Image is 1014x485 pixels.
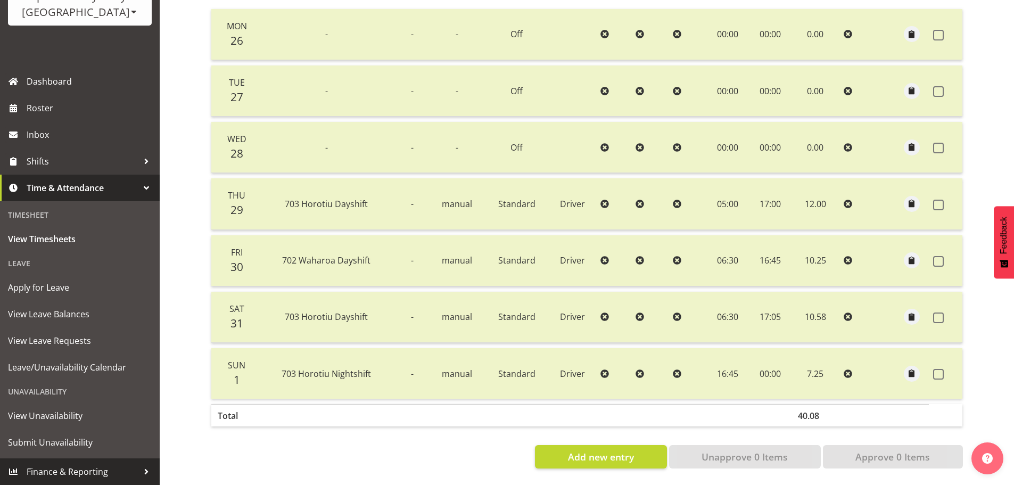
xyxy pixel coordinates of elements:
td: Off [485,65,549,117]
td: 16:45 [749,235,792,286]
td: 12.00 [792,178,839,229]
button: Approve 0 Items [823,445,963,468]
span: 30 [230,259,243,274]
span: View Leave Requests [8,333,152,349]
span: 28 [230,146,243,161]
span: 703 Horotiu Nightshift [282,368,371,380]
span: 703 Horotiu Dayshift [285,198,368,210]
span: - [411,368,414,380]
span: manual [442,254,472,266]
span: manual [442,311,472,323]
th: Total [211,404,258,426]
td: 10.58 [792,292,839,343]
span: View Timesheets [8,231,152,247]
td: 00:00 [749,122,792,173]
span: - [325,28,328,40]
th: 40.08 [792,404,839,426]
span: Unapprove 0 Items [702,450,788,464]
span: Driver [560,368,585,380]
span: 26 [230,33,243,48]
td: 06:30 [705,235,749,286]
span: 31 [230,316,243,331]
span: Leave/Unavailability Calendar [8,359,152,375]
span: - [411,254,414,266]
span: 29 [230,202,243,217]
span: Tue [229,77,245,88]
td: 00:00 [705,122,749,173]
span: - [456,142,458,153]
td: Off [485,122,549,173]
span: - [456,28,458,40]
span: Inbox [27,127,154,143]
span: Fri [231,246,243,258]
span: 1 [234,372,240,387]
a: View Leave Balances [3,301,157,327]
span: 27 [230,89,243,104]
td: Standard [485,178,549,229]
div: Leave [3,252,157,274]
span: Submit Unavailability [8,434,152,450]
span: 702 Waharoa Dayshift [282,254,370,266]
a: View Unavailability [3,402,157,429]
span: Dashboard [27,73,154,89]
span: - [411,28,414,40]
span: - [456,85,458,97]
div: Unavailability [3,381,157,402]
div: Timesheet [3,204,157,226]
span: manual [442,198,472,210]
span: Shifts [27,153,138,169]
span: Driver [560,198,585,210]
td: 0.00 [792,9,839,60]
td: 00:00 [749,348,792,399]
td: Off [485,9,549,60]
span: Feedback [999,217,1009,254]
button: Unapprove 0 Items [669,445,821,468]
span: Approve 0 Items [855,450,930,464]
td: 00:00 [705,65,749,117]
span: Time & Attendance [27,180,138,196]
td: 00:00 [749,9,792,60]
td: 7.25 [792,348,839,399]
span: Roster [27,100,154,116]
td: 0.00 [792,122,839,173]
span: Sun [228,359,245,371]
a: View Timesheets [3,226,157,252]
span: Thu [228,190,245,201]
span: - [411,85,414,97]
span: Mon [227,20,247,32]
td: Standard [485,348,549,399]
a: Leave/Unavailability Calendar [3,354,157,381]
span: Wed [227,133,246,145]
span: View Unavailability [8,408,152,424]
span: - [325,85,328,97]
td: Standard [485,292,549,343]
td: 05:00 [705,178,749,229]
span: - [411,198,414,210]
td: 17:00 [749,178,792,229]
td: 00:00 [705,9,749,60]
span: Driver [560,254,585,266]
button: Feedback - Show survey [994,206,1014,278]
td: 00:00 [749,65,792,117]
a: View Leave Requests [3,327,157,354]
span: View Leave Balances [8,306,152,322]
span: Apply for Leave [8,280,152,295]
a: Apply for Leave [3,274,157,301]
td: 0.00 [792,65,839,117]
span: Driver [560,311,585,323]
td: 06:30 [705,292,749,343]
img: help-xxl-2.png [982,453,993,464]
a: Submit Unavailability [3,429,157,456]
span: Sat [229,303,244,315]
span: 703 Horotiu Dayshift [285,311,368,323]
td: 16:45 [705,348,749,399]
td: Standard [485,235,549,286]
span: Finance & Reporting [27,464,138,480]
span: - [325,142,328,153]
td: 10.25 [792,235,839,286]
span: - [411,311,414,323]
span: Add new entry [568,450,634,464]
button: Add new entry [535,445,666,468]
td: 17:05 [749,292,792,343]
span: manual [442,368,472,380]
